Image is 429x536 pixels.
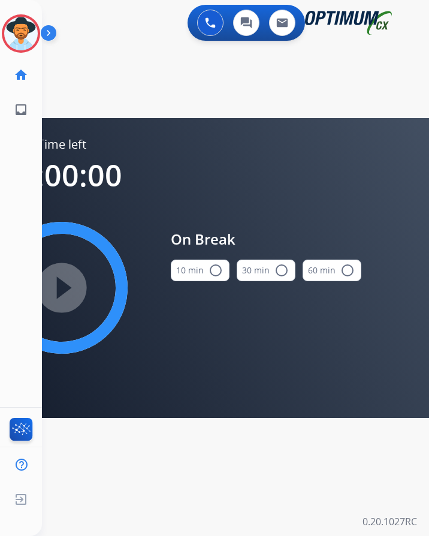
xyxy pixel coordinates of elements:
mat-icon: radio_button_unchecked [274,263,289,278]
button: 30 min [237,260,295,281]
button: 60 min [303,260,361,281]
button: 10 min [171,260,229,281]
mat-icon: home [14,68,28,82]
mat-icon: radio_button_unchecked [209,263,223,278]
mat-icon: inbox [14,103,28,117]
span: Time left [38,136,86,153]
img: avatar [4,17,38,50]
p: 0.20.1027RC [362,514,417,529]
span: 00:00:00 [1,155,122,195]
span: On Break [171,228,361,250]
mat-icon: radio_button_unchecked [340,263,355,278]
